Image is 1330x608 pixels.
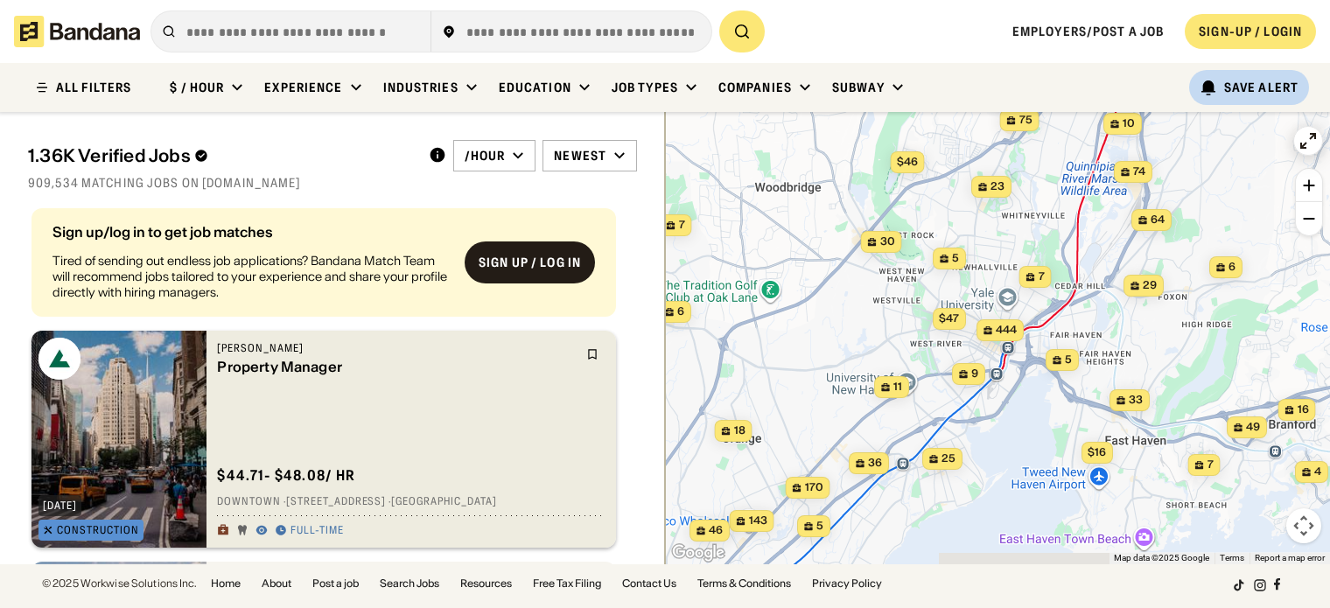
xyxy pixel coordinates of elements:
div: ALL FILTERS [56,81,131,94]
div: Industries [383,80,458,95]
a: About [262,578,291,589]
div: © 2025 Workwise Solutions Inc. [42,578,197,589]
a: Terms (opens in new tab) [1220,553,1244,563]
span: 49 [1246,420,1260,435]
img: Google [669,542,727,564]
div: 1.36K Verified Jobs [28,145,415,166]
a: Report a map error [1255,553,1325,563]
span: 36 [868,456,882,471]
div: Property Manager [217,359,576,375]
span: 23 [990,179,1004,194]
div: Sign up / Log in [479,255,581,270]
div: Tired of sending out endless job applications? Bandana Match Team will recommend jobs tailored to... [52,253,451,301]
span: 6 [1228,260,1235,275]
div: Sign up/log in to get job matches [52,225,451,239]
span: 5 [1065,353,1072,367]
div: grid [28,201,637,565]
span: 33 [1129,393,1143,408]
span: 74 [1133,164,1145,179]
span: Map data ©2025 Google [1114,553,1209,563]
img: Bandana logotype [14,16,140,47]
span: 7 [1039,269,1045,284]
span: 11 [893,380,902,395]
div: Construction [57,525,139,535]
span: 170 [805,480,823,495]
span: 18 [734,423,745,438]
span: 6 [677,304,684,319]
div: [PERSON_NAME] [217,341,576,355]
span: $46 [897,155,918,168]
span: 7 [1207,458,1214,472]
div: Full-time [290,524,344,538]
div: Experience [264,80,342,95]
div: Education [499,80,571,95]
a: Terms & Conditions [697,578,791,589]
img: Bozzuto logo [38,338,80,380]
a: Post a job [312,578,359,589]
button: Map camera controls [1286,508,1321,543]
div: $ / hour [170,80,224,95]
span: 30 [880,234,895,249]
div: $ 44.71 - $48.08 / hr [217,466,355,485]
div: Newest [554,148,606,164]
span: 29 [1143,278,1157,293]
a: Contact Us [622,578,676,589]
span: $47 [939,311,959,325]
a: Resources [460,578,512,589]
span: 5 [952,251,959,266]
span: 5 [816,519,823,534]
div: [DATE] [43,500,77,511]
div: Save Alert [1224,80,1298,95]
a: Search Jobs [380,578,439,589]
div: /hour [465,148,506,164]
span: 46 [709,523,723,538]
span: 10 [1123,116,1135,131]
span: 75 [1019,113,1032,128]
div: 909,534 matching jobs on [DOMAIN_NAME] [28,175,637,191]
a: Free Tax Filing [533,578,601,589]
a: Employers/Post a job [1012,24,1164,39]
a: Open this area in Google Maps (opens a new window) [669,542,727,564]
span: 143 [749,514,767,528]
span: 9 [971,367,978,381]
a: Privacy Policy [812,578,882,589]
div: Downtown · [STREET_ADDRESS] · [GEOGRAPHIC_DATA] [217,495,605,509]
span: 16 [1298,402,1309,417]
div: Job Types [612,80,678,95]
a: Home [211,578,241,589]
span: 7 [679,218,685,233]
span: $16 [1088,445,1106,458]
span: 64 [1151,213,1165,227]
span: 25 [941,451,955,466]
span: 4 [1314,465,1321,479]
div: Subway [832,80,885,95]
div: SIGN-UP / LOGIN [1199,24,1302,39]
span: 444 [996,323,1017,338]
div: Companies [718,80,792,95]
